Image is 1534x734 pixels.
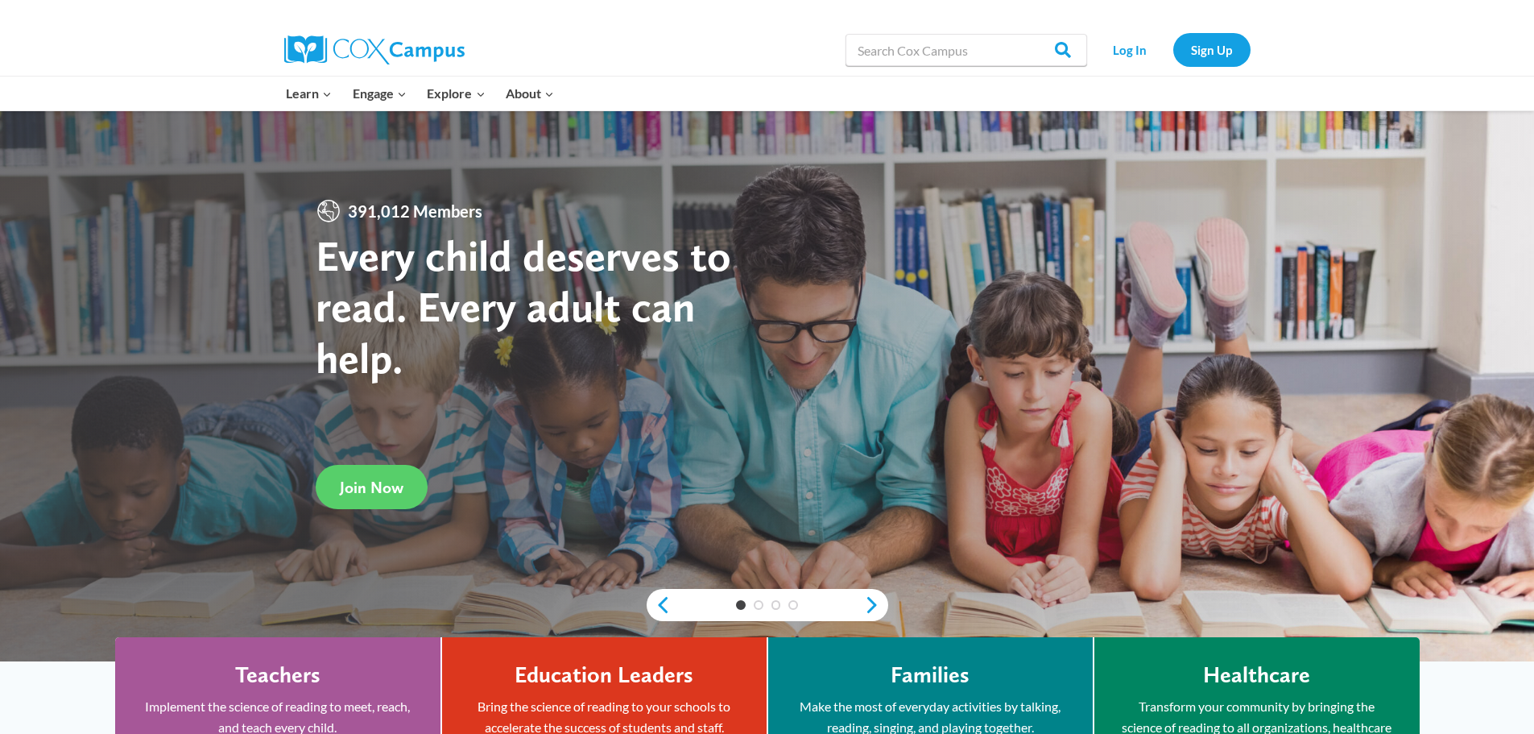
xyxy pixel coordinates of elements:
[316,465,428,509] a: Join Now
[846,34,1087,66] input: Search Cox Campus
[427,83,485,104] span: Explore
[736,600,746,610] a: 1
[647,595,671,615] a: previous
[891,661,970,689] h4: Families
[1095,33,1165,66] a: Log In
[647,589,888,621] div: content slider buttons
[1095,33,1251,66] nav: Secondary Navigation
[754,600,763,610] a: 2
[340,478,403,497] span: Join Now
[788,600,798,610] a: 4
[1203,661,1310,689] h4: Healthcare
[864,595,888,615] a: next
[316,230,731,384] strong: Every child deserves to read. Every adult can help.
[286,83,332,104] span: Learn
[353,83,407,104] span: Engage
[235,661,320,689] h4: Teachers
[1173,33,1251,66] a: Sign Up
[341,198,489,224] span: 391,012 Members
[771,600,781,610] a: 3
[506,83,554,104] span: About
[515,661,693,689] h4: Education Leaders
[276,77,564,110] nav: Primary Navigation
[284,35,465,64] img: Cox Campus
